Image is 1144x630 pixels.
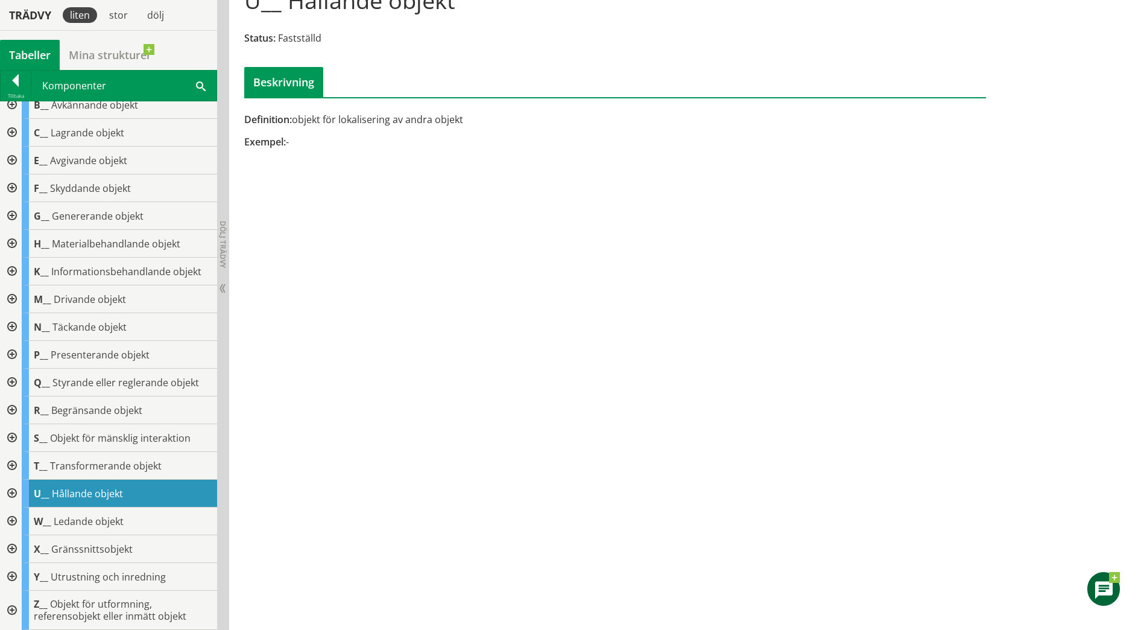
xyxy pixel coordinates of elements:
[51,404,142,417] span: Begränsande objekt
[63,7,97,23] div: liten
[244,113,292,126] span: Definition:
[52,237,180,250] span: Materialbehandlande objekt
[218,221,228,268] span: Dölj trädvy
[34,431,48,445] span: S__
[34,404,49,417] span: R__
[34,320,50,334] span: N__
[34,293,51,306] span: M__
[244,135,286,148] span: Exempel:
[278,31,321,45] span: Fastställd
[50,154,127,167] span: Avgivande objekt
[50,431,191,445] span: Objekt för mänsklig interaktion
[34,459,48,472] span: T__
[34,515,51,528] span: W__
[34,182,48,195] span: F__
[52,320,127,334] span: Täckande objekt
[244,113,732,126] div: objekt för lokalisering av andra objekt
[34,154,48,167] span: E__
[52,376,199,389] span: Styrande eller reglerande objekt
[34,597,186,623] span: Objekt för utformning, referensobjekt eller inmätt objekt
[102,7,135,23] div: stor
[1,91,31,101] div: Tillbaka
[34,209,49,223] span: G__
[51,542,133,556] span: Gränssnittsobjekt
[34,265,49,278] span: K__
[34,237,49,250] span: H__
[54,293,126,306] span: Drivande objekt
[140,7,171,23] div: dölj
[34,126,48,139] span: C__
[2,8,58,22] div: Trädvy
[50,459,162,472] span: Transformerande objekt
[51,570,166,584] span: Utrustning och inredning
[54,515,124,528] span: Ledande objekt
[31,71,216,101] div: Komponenter
[52,487,123,500] span: Hållande objekt
[34,542,49,556] span: X__
[244,135,732,148] div: -
[196,79,206,92] span: Sök i tabellen
[34,597,48,611] span: Z__
[34,376,50,389] span: Q__
[51,98,138,112] span: Avkännande objekt
[51,265,201,278] span: Informationsbehandlande objekt
[34,98,49,112] span: B__
[244,31,276,45] span: Status:
[50,182,131,195] span: Skyddande objekt
[51,126,124,139] span: Lagrande objekt
[52,209,144,223] span: Genererande objekt
[51,348,150,361] span: Presenterande objekt
[34,570,48,584] span: Y__
[34,348,48,361] span: P__
[244,67,323,97] div: Beskrivning
[34,487,49,500] span: U__
[60,40,160,70] a: Mina strukturer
